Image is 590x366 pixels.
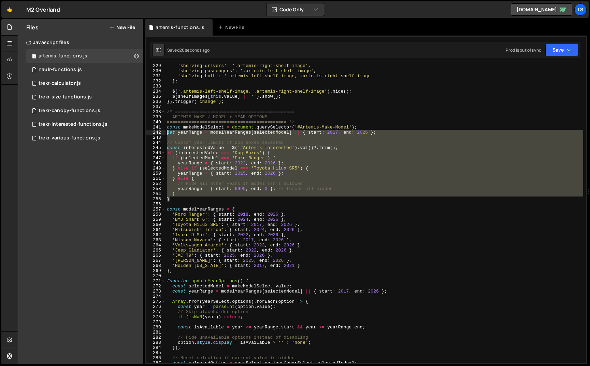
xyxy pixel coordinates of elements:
div: trekr-size-functions.js [39,94,92,100]
div: 263 [146,238,166,243]
div: trekr-various-functions.js [39,135,100,141]
div: 236 [146,99,166,104]
div: 275 [146,299,166,304]
div: 234 [146,89,166,94]
div: artemis-functions.js [156,24,204,31]
div: 229 [146,63,166,68]
div: 282 [146,335,166,340]
div: M2 Overland [26,5,60,14]
div: 231 [146,73,166,79]
div: 244 [146,140,166,145]
div: 249 [146,166,166,171]
div: 276 [146,304,166,309]
div: 235 [146,94,166,99]
div: 257 [146,207,166,212]
div: 233 [146,84,166,89]
div: 11669/27653.js [26,77,143,90]
div: 243 [146,135,166,140]
div: 259 [146,217,166,222]
div: 248 [146,161,166,166]
div: 269 [146,268,166,273]
div: 279 [146,320,166,325]
div: 277 [146,309,166,314]
div: 274 [146,294,166,299]
div: 237 [146,104,166,109]
div: 278 [146,314,166,320]
div: 251 [146,176,166,181]
div: 264 [146,243,166,248]
div: 285 [146,350,166,355]
div: 258 [146,212,166,217]
div: 253 [146,186,166,191]
div: 280 [146,325,166,330]
div: 11669/42694.js [26,118,143,131]
div: 261 [146,227,166,232]
div: Saved [167,47,210,53]
button: New File [110,25,135,30]
div: 241 [146,125,166,130]
div: 240 [146,120,166,125]
div: 267 [146,258,166,263]
div: 11669/42207.js [26,49,143,63]
a: LS [574,3,587,16]
div: 247 [146,155,166,161]
div: 252 [146,181,166,186]
div: 250 [146,171,166,176]
div: 230 [146,68,166,73]
div: trekr-canopy-functions.js [39,108,100,114]
button: Save [545,44,578,56]
div: 245 [146,145,166,150]
div: 11669/47070.js [26,90,143,104]
div: 11669/37341.js [26,131,143,145]
div: 281 [146,330,166,335]
div: 266 [146,253,166,258]
div: 284 [146,345,166,350]
div: 265 [146,248,166,253]
div: 283 [146,340,166,345]
div: 254 [146,191,166,196]
div: 270 [146,273,166,279]
a: [DOMAIN_NAME] [511,3,572,16]
div: New File [218,24,247,31]
div: trekr-interested-functions.js [39,121,107,127]
div: 272 [146,284,166,289]
button: Code Only [267,3,324,16]
div: 273 [146,289,166,294]
div: 260 [146,222,166,227]
div: 268 [146,263,166,268]
div: trekr-calculator.js [39,80,81,86]
div: 246 [146,150,166,155]
div: haulr-functions.js [39,67,82,73]
div: 232 [146,79,166,84]
div: 271 [146,279,166,284]
div: 287 [146,361,166,366]
div: 255 [146,196,166,202]
h2: Files [26,24,39,31]
div: Javascript files [18,36,143,49]
a: 🤙 [1,1,18,18]
div: 262 [146,232,166,238]
div: 11669/40542.js [26,63,143,77]
div: 239 [146,114,166,120]
div: artemis-functions.js [39,53,87,59]
div: 11669/47072.js [26,104,143,118]
div: 242 [146,130,166,135]
span: 1 [32,54,36,59]
div: 286 [146,355,166,361]
div: 26 seconds ago [179,47,210,53]
div: 256 [146,202,166,207]
div: 238 [146,109,166,114]
div: Prod is out of sync [506,47,541,53]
